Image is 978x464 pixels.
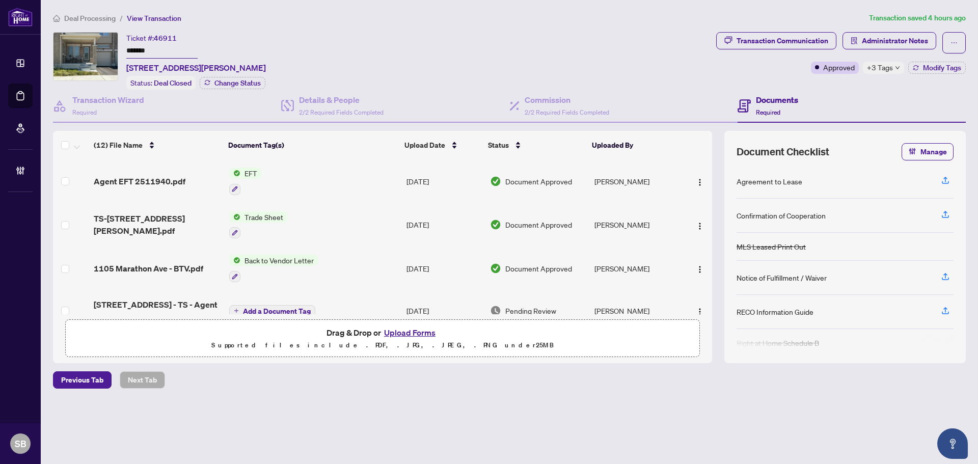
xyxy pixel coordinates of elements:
span: Administrator Notes [862,33,928,49]
span: 46911 [154,34,177,43]
button: Open asap [937,428,968,459]
img: Document Status [490,176,501,187]
button: Manage [902,143,954,160]
span: Deal Processing [64,14,116,23]
button: Transaction Communication [716,32,836,49]
span: Status [488,140,509,151]
span: home [53,15,60,22]
th: Upload Date [400,131,483,159]
div: Confirmation of Cooperation [737,210,826,221]
span: [STREET_ADDRESS] - TS - Agent to Review.pdf [94,298,221,323]
h4: Documents [756,94,798,106]
div: Agreement to Lease [737,176,802,187]
span: down [895,65,900,70]
span: (12) File Name [94,140,143,151]
span: Upload Date [404,140,445,151]
p: Supported files include .PDF, .JPG, .JPEG, .PNG under 25 MB [72,339,693,351]
div: RECO Information Guide [737,306,813,317]
span: Change Status [214,79,261,87]
img: Document Status [490,305,501,316]
span: Document Approved [505,263,572,274]
button: Change Status [200,77,265,89]
img: Status Icon [229,211,240,223]
button: Modify Tags [908,62,966,74]
img: Logo [696,222,704,230]
span: Manage [920,144,947,160]
th: Uploaded By [588,131,680,159]
img: Logo [696,308,704,316]
span: Add a Document Tag [243,308,311,315]
h4: Commission [525,94,609,106]
button: Next Tab [120,371,165,389]
img: Logo [696,178,704,186]
span: +3 Tags [867,62,893,73]
span: 2/2 Required Fields Completed [299,108,384,116]
button: Logo [692,173,708,189]
th: Document Tag(s) [224,131,400,159]
span: Document Checklist [737,145,829,159]
span: Document Approved [505,219,572,230]
img: Document Status [490,263,501,274]
span: Required [756,108,780,116]
button: Logo [692,216,708,233]
div: MLS Leased Print Out [737,241,806,252]
div: Ticket #: [126,32,177,44]
div: Notice of Fulfillment / Waiver [737,272,827,283]
th: Status [484,131,588,159]
td: [PERSON_NAME] [590,247,683,290]
h4: Transaction Wizard [72,94,144,106]
span: SB [15,436,26,451]
span: Trade Sheet [240,211,287,223]
img: Document Status [490,219,501,230]
span: Previous Tab [61,372,103,388]
span: Agent EFT 2511940.pdf [94,175,185,187]
img: Status Icon [229,168,240,179]
td: [PERSON_NAME] [590,290,683,331]
span: EFT [240,168,261,179]
article: Transaction saved 4 hours ago [869,12,966,24]
button: Administrator Notes [843,32,936,49]
td: [DATE] [402,203,486,247]
img: Logo [696,265,704,274]
span: TS-[STREET_ADDRESS] [PERSON_NAME].pdf [94,212,221,237]
button: Upload Forms [381,326,439,339]
span: View Transaction [127,14,181,23]
img: IMG-E12249060_1.jpg [53,33,118,80]
span: ellipsis [950,39,958,46]
td: [DATE] [402,290,486,331]
span: Pending Review [505,305,556,316]
th: (12) File Name [90,131,224,159]
span: Modify Tags [923,64,961,71]
span: Drag & Drop or [327,326,439,339]
span: plus [234,308,239,313]
button: Status IconBack to Vendor Letter [229,255,318,282]
img: Status Icon [229,255,240,266]
span: solution [851,37,858,44]
button: Logo [692,303,708,319]
span: Required [72,108,97,116]
h4: Details & People [299,94,384,106]
button: Previous Tab [53,371,112,389]
span: Document Approved [505,176,572,187]
td: [PERSON_NAME] [590,159,683,203]
span: Approved [823,62,855,73]
td: [PERSON_NAME] [590,203,683,247]
span: Deal Closed [154,78,192,88]
li: / [120,12,123,24]
span: Back to Vendor Letter [240,255,318,266]
td: [DATE] [402,159,486,203]
span: 2/2 Required Fields Completed [525,108,609,116]
td: [DATE] [402,247,486,290]
span: Drag & Drop orUpload FormsSupported files include .PDF, .JPG, .JPEG, .PNG under25MB [66,320,699,358]
button: Status IconEFT [229,168,261,195]
div: Status: [126,76,196,90]
img: logo [8,8,33,26]
div: Transaction Communication [737,33,828,49]
span: 1105 Marathon Ave - BTV.pdf [94,262,203,275]
button: Logo [692,260,708,277]
button: Status IconTrade Sheet [229,211,287,239]
button: Add a Document Tag [229,305,315,317]
span: [STREET_ADDRESS][PERSON_NAME] [126,62,266,74]
button: Add a Document Tag [229,304,315,317]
